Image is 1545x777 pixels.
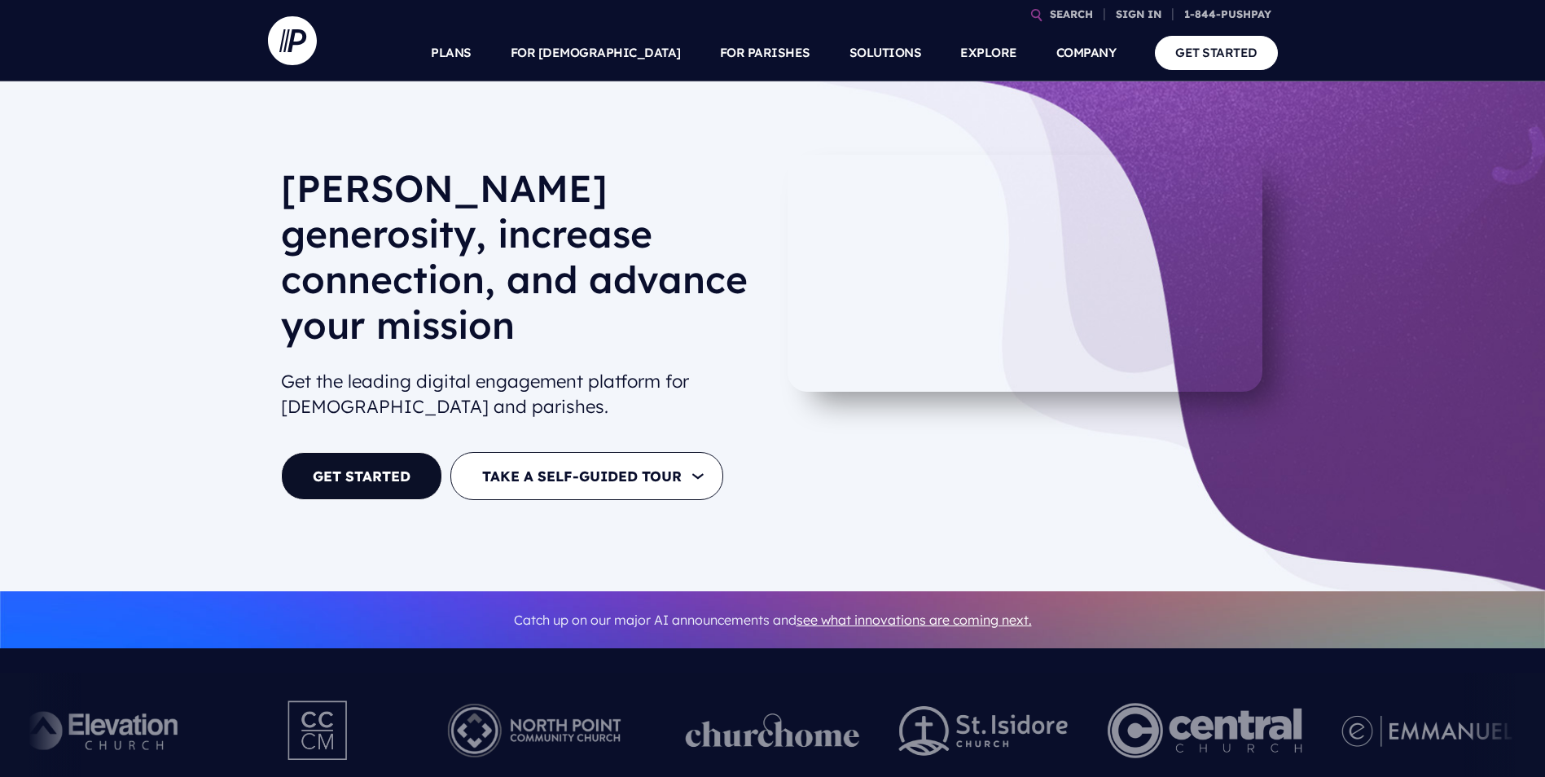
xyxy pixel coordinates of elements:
[1108,686,1302,775] img: Central Church Henderson NV
[281,165,760,361] h1: [PERSON_NAME] generosity, increase connection, and advance your mission
[254,686,383,775] img: Pushpay_Logo__CCM
[720,24,810,81] a: FOR PARISHES
[899,706,1069,756] img: pp_logos_2
[1056,24,1117,81] a: COMPANY
[849,24,922,81] a: SOLUTIONS
[431,24,472,81] a: PLANS
[281,362,760,426] h2: Get the leading digital engagement platform for [DEMOGRAPHIC_DATA] and parishes.
[450,452,723,500] button: TAKE A SELF-GUIDED TOUR
[423,686,647,775] img: Pushpay_Logo__NorthPoint
[686,713,860,748] img: pp_logos_1
[281,602,1265,639] p: Catch up on our major AI announcements and
[281,452,442,500] a: GET STARTED
[1155,36,1278,69] a: GET STARTED
[960,24,1017,81] a: EXPLORE
[797,612,1032,628] a: see what innovations are coming next.
[511,24,681,81] a: FOR [DEMOGRAPHIC_DATA]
